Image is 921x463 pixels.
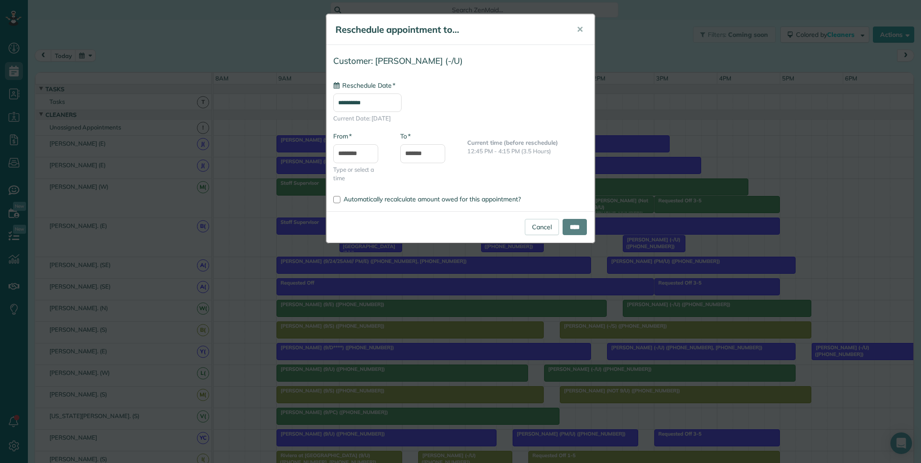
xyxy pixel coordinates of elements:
a: Cancel [525,219,559,235]
label: Reschedule Date [333,81,395,90]
h5: Reschedule appointment to... [335,23,564,36]
span: Automatically recalculate amount owed for this appointment? [344,195,521,203]
span: Type or select a time [333,165,387,183]
label: From [333,132,352,141]
b: Current time (before reschedule) [467,139,558,146]
p: 12:45 PM - 4:15 PM (3.5 Hours) [467,147,588,156]
label: To [400,132,411,141]
h4: Customer: [PERSON_NAME] (-/U) [333,56,588,66]
span: ✕ [577,24,583,35]
span: Current Date: [DATE] [333,114,588,123]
